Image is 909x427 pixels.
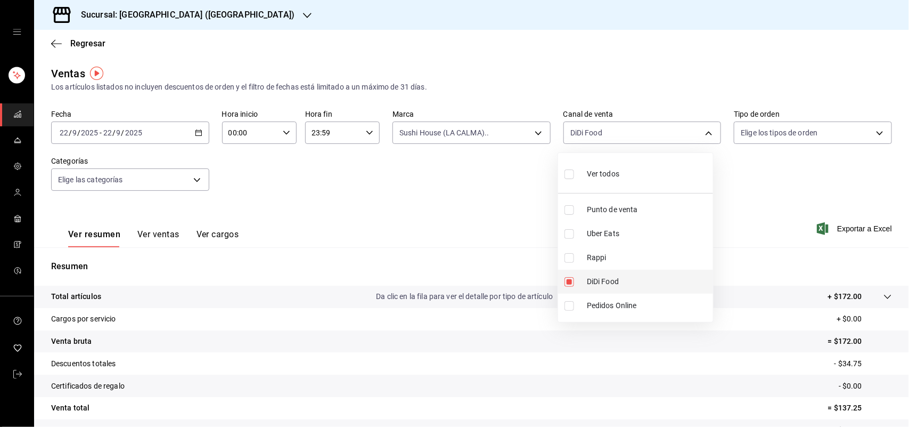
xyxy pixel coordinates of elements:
[587,204,709,215] span: Punto de venta
[90,67,103,80] img: Tooltip marker
[587,276,709,287] span: DiDi Food
[587,228,709,239] span: Uber Eats
[587,252,709,263] span: Rappi
[587,300,709,311] span: Pedidos Online
[587,168,619,180] span: Ver todos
